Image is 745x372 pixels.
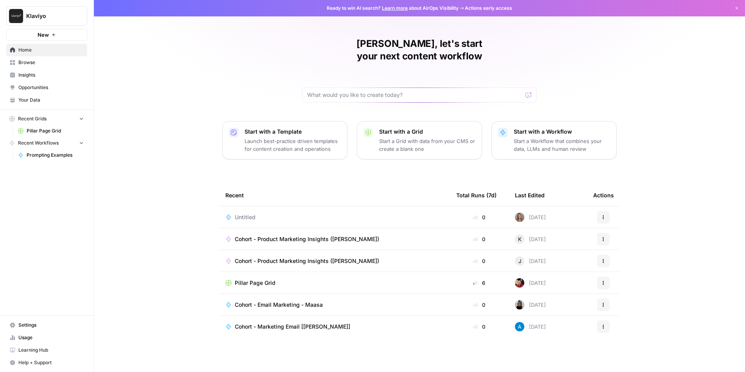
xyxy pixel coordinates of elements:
a: Usage [6,331,87,344]
a: Cohort - Product Marketing Insights ([PERSON_NAME]) [225,257,444,265]
p: Start with a Grid [379,128,475,136]
div: Last Edited [515,184,545,206]
div: 0 [456,301,502,309]
a: Browse [6,56,87,69]
a: Your Data [6,94,87,106]
button: Help + Support [6,356,87,369]
div: 0 [456,257,502,265]
button: Recent Workflows [6,137,87,149]
a: Settings [6,319,87,331]
button: New [6,29,87,41]
img: Klaviyo Logo [9,9,23,23]
span: K [518,235,522,243]
p: Start a Grid with data from your CMS or create a blank one [379,137,475,153]
div: 0 [456,213,502,221]
button: Start with a WorkflowStart a Workflow that combines your data, LLMs and human review [491,121,617,159]
div: 6 [456,279,502,287]
a: Home [6,44,87,56]
div: [DATE] [515,256,546,266]
span: Pillar Page Grid [27,127,84,134]
div: [DATE] [515,300,546,309]
div: Total Runs (7d) [456,184,497,206]
a: Cohort - Product Marketing Insights ([PERSON_NAME]) [225,235,444,243]
img: o3cqybgnmipr355j8nz4zpq1mc6x [515,322,524,331]
a: Pillar Page Grid [14,125,87,137]
span: Actions early access [465,5,512,12]
img: uuwcbni89hkn3n0owe600bhe8ip9 [515,278,524,288]
a: Pillar Page Grid [225,279,444,287]
span: Home [18,46,84,54]
h1: [PERSON_NAME], let's start your next content workflow [302,38,537,63]
p: Launch best-practice driven templates for content creation and operations [245,137,341,153]
button: Recent Grids [6,113,87,125]
a: Insights [6,69,87,81]
a: Prompting Examples [14,149,87,161]
div: [DATE] [515,234,546,244]
span: Insights [18,72,84,79]
a: Learn more [382,5,408,11]
a: Opportunities [6,81,87,94]
button: Start with a GridStart a Grid with data from your CMS or create a blank one [357,121,482,159]
a: Cohort - Email Marketing - Maasa [225,301,444,309]
p: Start with a Workflow [514,128,610,136]
span: Cohort - Product Marketing Insights ([PERSON_NAME]) [235,257,379,265]
span: Usage [18,334,84,341]
span: J [518,257,521,265]
span: Recent Workflows [18,139,59,147]
div: Actions [593,184,614,206]
div: Recent [225,184,444,206]
span: Cohort - Marketing Email [[PERSON_NAME]] [235,323,350,331]
span: Klaviyo [26,12,74,20]
div: 0 [456,235,502,243]
a: Cohort - Marketing Email [[PERSON_NAME]] [225,323,444,331]
span: Learning Hub [18,347,84,354]
div: [DATE] [515,278,546,288]
span: New [38,31,49,39]
span: Recent Grids [18,115,47,122]
span: Settings [18,322,84,329]
input: What would you like to create today? [307,91,522,99]
img: oyjmlnlg0tj16w5xch0ow3joukxc [515,213,524,222]
div: 0 [456,323,502,331]
span: Browse [18,59,84,66]
span: Opportunities [18,84,84,91]
span: Pillar Page Grid [235,279,275,287]
p: Start with a Template [245,128,341,136]
span: Help + Support [18,359,84,366]
div: [DATE] [515,213,546,222]
span: Cohort - Product Marketing Insights ([PERSON_NAME]) [235,235,379,243]
span: Cohort - Email Marketing - Maasa [235,301,323,309]
a: Learning Hub [6,344,87,356]
img: octaxnk3oxqn3tdy5wfh2wr0s0xc [515,300,524,309]
span: Untitled [235,213,256,221]
p: Start a Workflow that combines your data, LLMs and human review [514,137,610,153]
div: [DATE] [515,322,546,331]
button: Start with a TemplateLaunch best-practice driven templates for content creation and operations [222,121,347,159]
button: Workspace: Klaviyo [6,6,87,26]
a: Untitled [225,213,444,221]
span: Prompting Examples [27,152,84,159]
span: Your Data [18,97,84,104]
span: Ready to win AI search? about AirOps Visibility [327,5,459,12]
